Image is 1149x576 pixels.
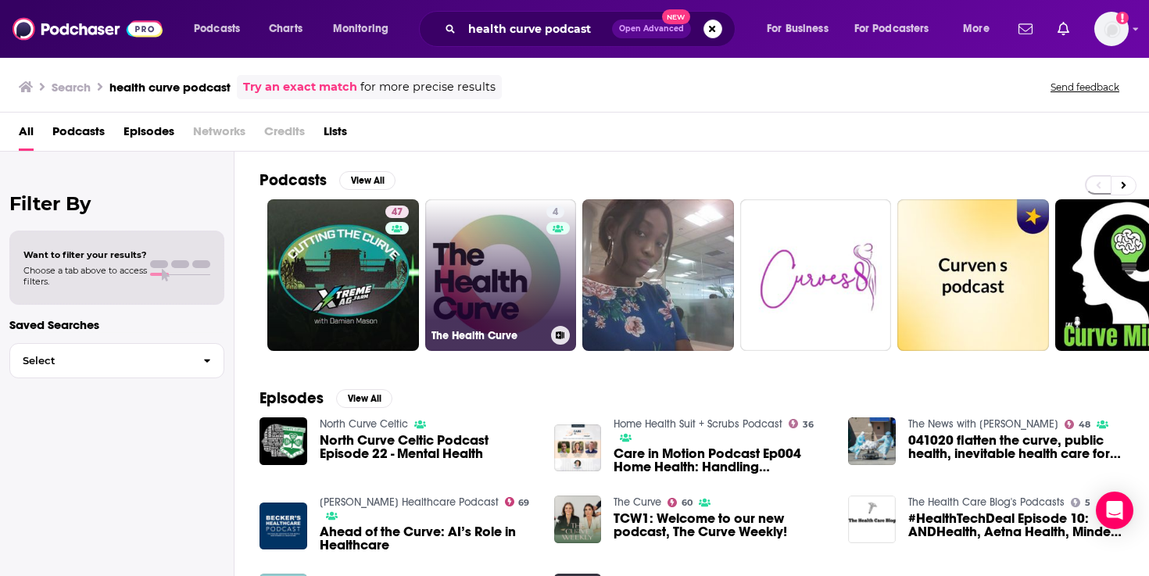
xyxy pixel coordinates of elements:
[259,16,312,41] a: Charts
[434,11,750,47] div: Search podcasts, credits, & more...
[1071,498,1090,507] a: 5
[360,78,496,96] span: for more precise results
[320,434,535,460] a: North Curve Celtic Podcast Episode 22 - Mental Health
[612,20,691,38] button: Open AdvancedNew
[336,389,392,408] button: View All
[546,206,564,218] a: 4
[109,80,231,95] h3: health curve podcast
[19,119,34,151] a: All
[1065,420,1090,429] a: 48
[425,199,577,351] a: 4The Health Curve
[1079,421,1090,428] span: 48
[1094,12,1129,46] span: Logged in as DoraMarie4
[260,170,327,190] h2: Podcasts
[844,16,952,41] button: open menu
[183,16,260,41] button: open menu
[269,18,302,40] span: Charts
[614,417,782,431] a: Home Health Suit + Scrubs Podcast
[554,424,602,472] img: Care in Motion Podcast Ep004 Home Health: Handling Curveballs
[260,503,307,550] img: Ahead of the Curve: AI’s Role in Healthcare
[518,499,529,506] span: 69
[320,525,535,552] a: Ahead of the Curve: AI’s Role in Healthcare
[431,329,545,342] h3: The Health Curve
[662,9,690,24] span: New
[9,192,224,215] h2: Filter By
[243,78,357,96] a: Try an exact match
[9,317,224,332] p: Saved Searches
[260,388,392,408] a: EpisodesView All
[23,249,147,260] span: Want to filter your results?
[803,421,814,428] span: 36
[1094,12,1129,46] button: Show profile menu
[756,16,848,41] button: open menu
[1116,12,1129,24] svg: Add a profile image
[13,14,163,44] img: Podchaser - Follow, Share and Rate Podcasts
[320,496,499,509] a: Becker’s Healthcare Podcast
[553,205,558,220] span: 4
[1096,492,1133,529] div: Open Intercom Messenger
[9,343,224,378] button: Select
[1012,16,1039,42] a: Show notifications dropdown
[614,512,829,538] a: TCW1: Welcome to our new podcast, The Curve Weekly!
[668,498,693,507] a: 60
[385,206,409,218] a: 47
[854,18,929,40] span: For Podcasters
[123,119,174,151] a: Episodes
[908,434,1124,460] a: 041020 flatten the curve, public health, inevitable health care for all
[848,496,896,543] img: #HealthTechDeal Episode 10: ANDHealth, Aetna Health, Minded, Expressable, and Curve Health
[1085,499,1090,506] span: 5
[194,18,240,40] span: Podcasts
[260,417,307,465] img: North Curve Celtic Podcast Episode 22 - Mental Health
[322,16,409,41] button: open menu
[963,18,990,40] span: More
[339,171,396,190] button: View All
[52,119,105,151] a: Podcasts
[908,496,1065,509] a: The Health Care Blog's Podcasts
[614,496,661,509] a: The Curve
[789,419,814,428] a: 36
[952,16,1009,41] button: open menu
[614,447,829,474] a: Care in Motion Podcast Ep004 Home Health: Handling Curveballs
[1046,80,1124,94] button: Send feedback
[848,417,896,465] img: 041020 flatten the curve, public health, inevitable health care for all
[264,119,305,151] span: Credits
[908,417,1058,431] a: The News with Paul DeRienzo
[320,417,408,431] a: North Curve Celtic
[10,356,191,366] span: Select
[462,16,612,41] input: Search podcasts, credits, & more...
[52,80,91,95] h3: Search
[1051,16,1076,42] a: Show notifications dropdown
[392,205,403,220] span: 47
[682,499,693,506] span: 60
[260,388,324,408] h2: Episodes
[767,18,829,40] span: For Business
[193,119,245,151] span: Networks
[619,25,684,33] span: Open Advanced
[1094,12,1129,46] img: User Profile
[554,496,602,543] img: TCW1: Welcome to our new podcast, The Curve Weekly!
[260,170,396,190] a: PodcastsView All
[908,512,1124,538] a: #HealthTechDeal Episode 10: ANDHealth, Aetna Health, Minded, Expressable, and Curve Health
[267,199,419,351] a: 47
[505,497,530,506] a: 69
[23,265,147,287] span: Choose a tab above to access filters.
[324,119,347,151] a: Lists
[333,18,388,40] span: Monitoring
